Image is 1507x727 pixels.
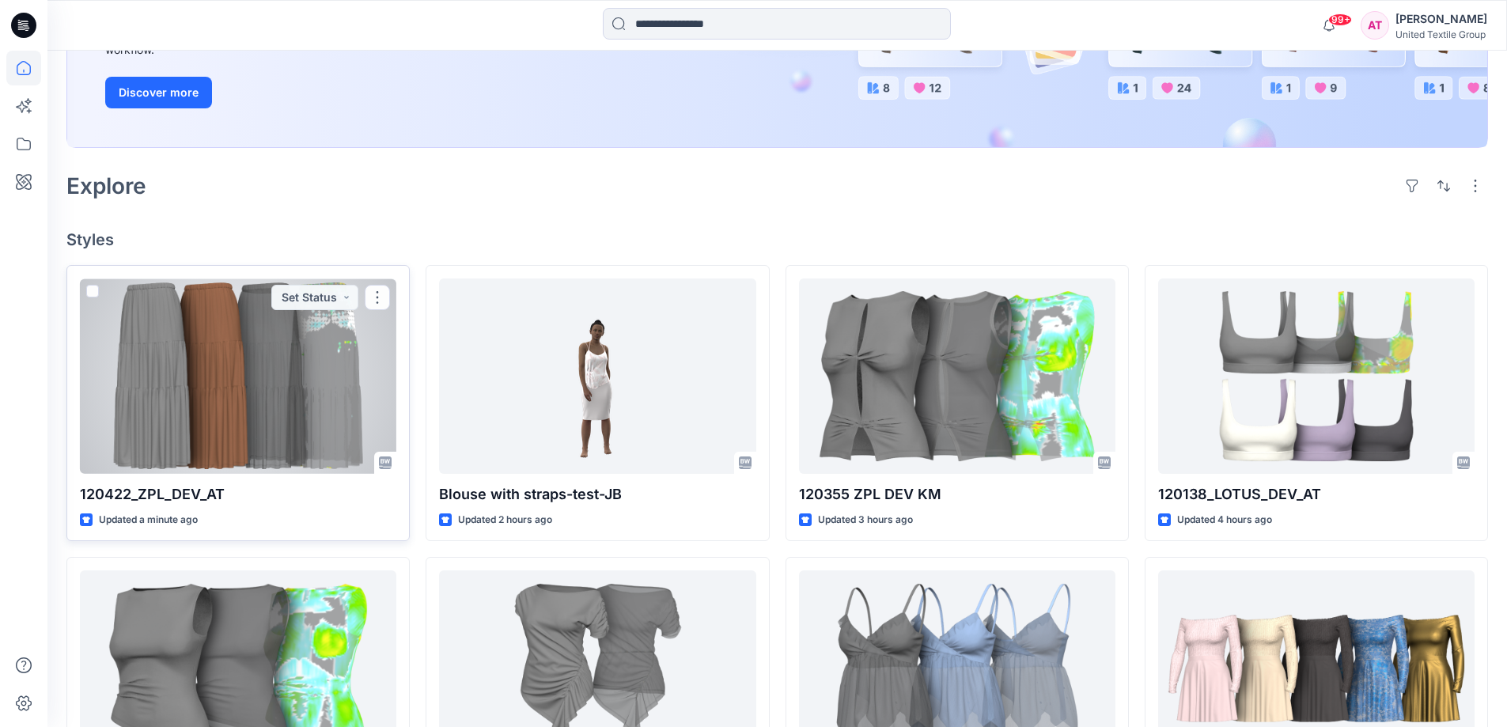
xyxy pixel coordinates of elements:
[1158,278,1475,474] a: 120138_LOTUS_DEV_AT
[439,483,755,505] p: Blouse with straps-test-JB
[1328,13,1352,26] span: 99+
[105,77,461,108] a: Discover more
[99,512,198,528] p: Updated a minute ago
[439,278,755,474] a: Blouse with straps-test-JB
[1158,483,1475,505] p: 120138_LOTUS_DEV_AT
[799,483,1115,505] p: 120355 ZPL DEV KM
[66,173,146,199] h2: Explore
[458,512,552,528] p: Updated 2 hours ago
[1177,512,1272,528] p: Updated 4 hours ago
[66,230,1488,249] h4: Styles
[1395,9,1487,28] div: [PERSON_NAME]
[80,483,396,505] p: 120422_ZPL_DEV_AT
[80,278,396,474] a: 120422_ZPL_DEV_AT
[799,278,1115,474] a: 120355 ZPL DEV KM
[1361,11,1389,40] div: AT
[1395,28,1487,40] div: United Textile Group
[818,512,913,528] p: Updated 3 hours ago
[105,77,212,108] button: Discover more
